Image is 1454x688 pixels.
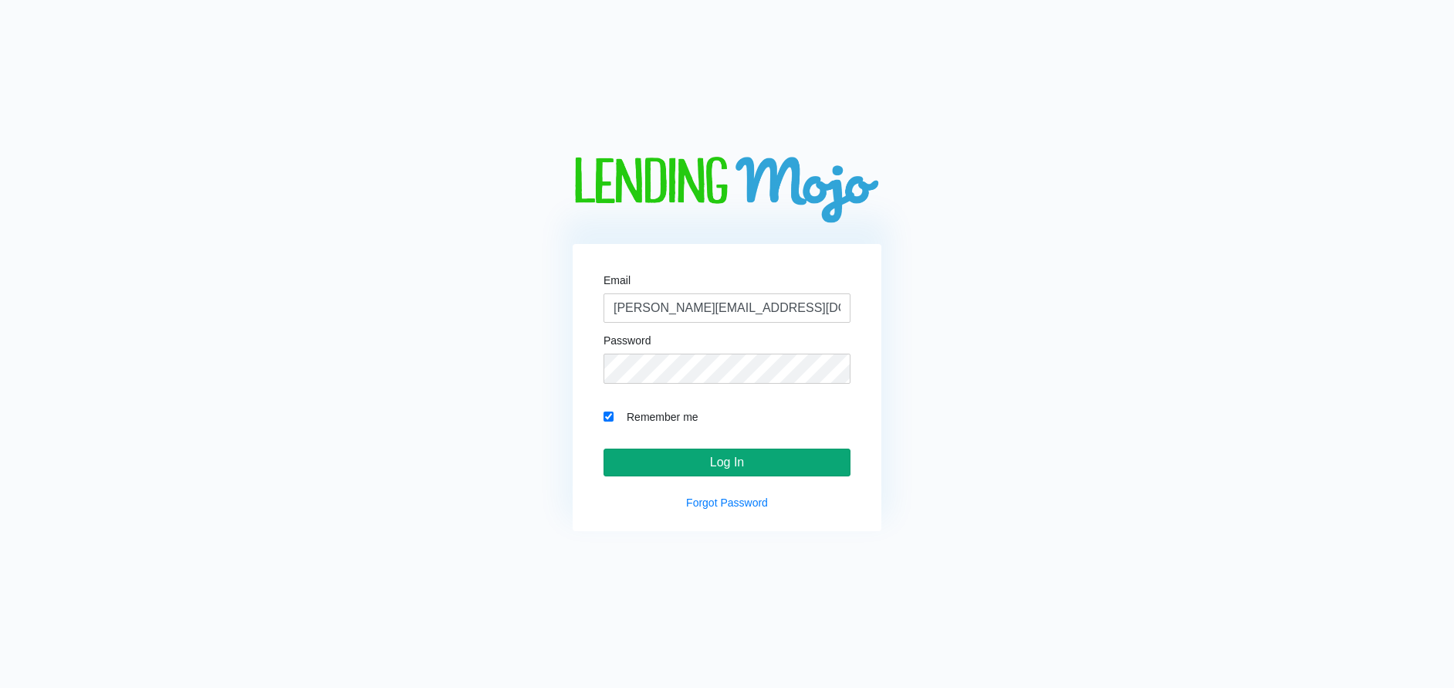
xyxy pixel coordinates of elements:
a: Forgot Password [686,497,768,509]
img: logo-big.png [573,157,881,225]
label: Remember me [619,408,850,425]
label: Email [604,275,631,286]
label: Password [604,335,651,346]
input: Log In [604,449,850,476]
